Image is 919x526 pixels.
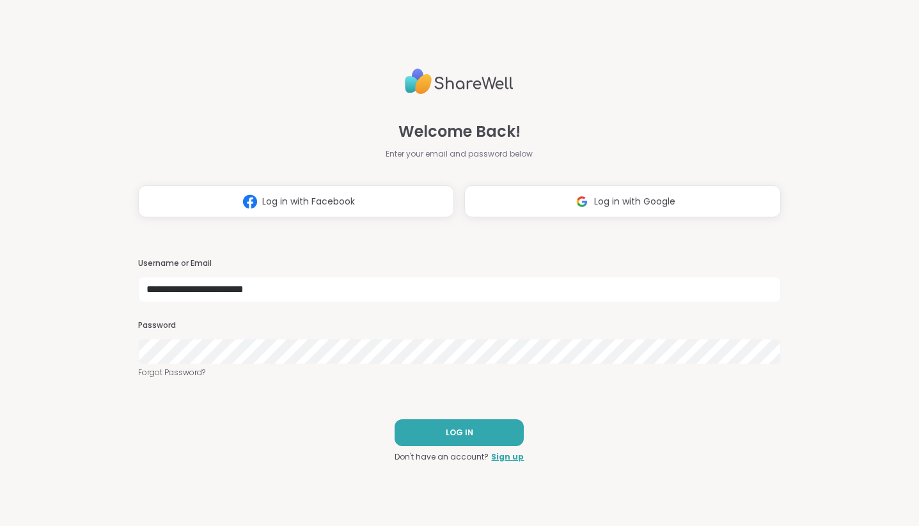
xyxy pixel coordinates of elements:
[405,63,514,100] img: ShareWell Logo
[395,419,524,446] button: LOG IN
[398,120,521,143] span: Welcome Back!
[594,195,675,208] span: Log in with Google
[570,190,594,213] img: ShareWell Logomark
[138,185,455,217] button: Log in with Facebook
[464,185,781,217] button: Log in with Google
[138,258,782,269] h3: Username or Email
[446,427,473,438] span: LOG IN
[386,148,533,160] span: Enter your email and password below
[238,190,262,213] img: ShareWell Logomark
[262,195,355,208] span: Log in with Facebook
[491,451,524,463] a: Sign up
[395,451,489,463] span: Don't have an account?
[138,367,782,378] a: Forgot Password?
[138,320,782,331] h3: Password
